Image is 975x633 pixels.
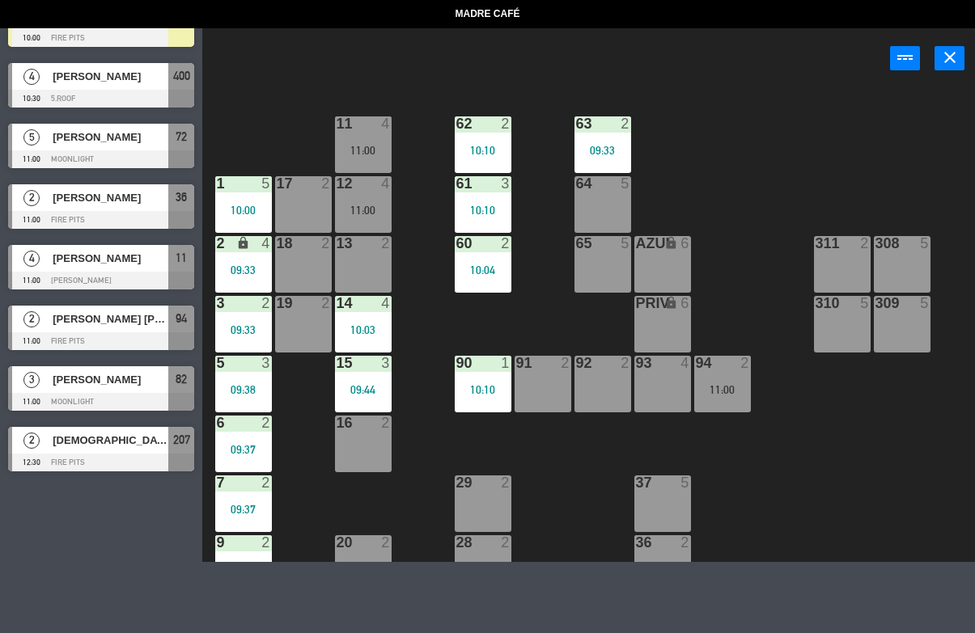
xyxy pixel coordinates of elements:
[860,236,870,251] div: 2
[456,236,457,251] div: 60
[217,176,218,191] div: 1
[664,296,678,310] i: lock
[23,251,40,267] span: 4
[217,356,218,370] div: 5
[337,116,337,131] div: 11
[576,236,577,251] div: 65
[337,176,337,191] div: 12
[335,324,392,335] div: 10:03
[53,68,168,85] span: [PERSON_NAME]
[261,176,271,191] div: 5
[636,475,637,490] div: 37
[53,250,168,267] span: [PERSON_NAME]
[215,264,272,276] div: 09:33
[173,66,190,86] span: 400
[381,176,391,191] div: 4
[664,236,678,250] i: lock
[337,416,337,430] div: 16
[920,236,930,251] div: 5
[381,116,391,131] div: 4
[381,535,391,550] div: 2
[456,356,457,370] div: 90
[680,356,690,370] div: 4
[896,48,915,67] i: power_input
[621,356,630,370] div: 2
[694,384,751,395] div: 11:00
[935,46,964,70] button: close
[217,416,218,430] div: 6
[335,384,392,395] div: 09:44
[381,296,391,310] div: 4
[261,416,271,430] div: 2
[215,324,272,335] div: 09:33
[321,176,331,191] div: 2
[53,129,168,146] span: [PERSON_NAME]
[680,535,690,550] div: 2
[23,69,40,85] span: 4
[574,145,631,156] div: 09:33
[816,236,816,251] div: 311
[215,384,272,395] div: 09:38
[501,176,511,191] div: 3
[680,296,690,310] div: 6
[875,236,876,251] div: 308
[23,311,40,327] span: 2
[53,432,168,449] span: [DEMOGRAPHIC_DATA][PERSON_NAME]
[176,248,187,268] span: 11
[890,46,920,70] button: power_input
[53,371,168,388] span: [PERSON_NAME]
[501,236,511,251] div: 2
[940,48,960,67] i: close
[455,205,511,216] div: 10:10
[636,356,637,370] div: 93
[636,236,637,251] div: AZUL
[455,384,511,395] div: 10:10
[217,475,218,490] div: 7
[321,236,331,251] div: 2
[381,236,391,251] div: 2
[456,535,457,550] div: 28
[456,475,457,490] div: 29
[321,296,331,310] div: 2
[680,475,690,490] div: 5
[23,433,40,449] span: 2
[261,296,271,310] div: 2
[217,535,218,550] div: 9
[176,309,187,328] span: 94
[236,236,250,250] i: lock
[621,116,630,131] div: 2
[501,116,511,131] div: 2
[261,236,271,251] div: 4
[261,356,271,370] div: 3
[456,176,457,191] div: 61
[576,176,577,191] div: 64
[217,296,218,310] div: 3
[176,188,187,207] span: 36
[636,535,637,550] div: 36
[215,205,272,216] div: 10:00
[176,369,187,389] span: 82
[576,356,577,370] div: 92
[53,189,168,206] span: [PERSON_NAME]
[215,444,272,455] div: 09:37
[456,6,520,23] span: Madre Café
[501,535,511,550] div: 2
[176,127,187,146] span: 72
[23,372,40,388] span: 3
[561,356,570,370] div: 2
[217,236,218,251] div: 2
[23,190,40,206] span: 2
[337,236,337,251] div: 13
[621,236,630,251] div: 5
[381,416,391,430] div: 2
[455,145,511,156] div: 10:10
[261,475,271,490] div: 2
[381,356,391,370] div: 3
[740,356,750,370] div: 2
[860,296,870,310] div: 5
[337,535,337,550] div: 20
